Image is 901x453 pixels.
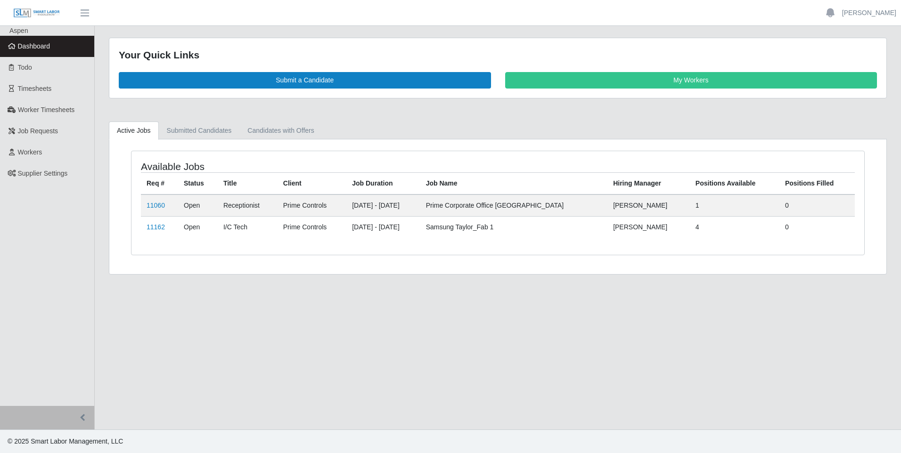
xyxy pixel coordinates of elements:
span: Workers [18,148,42,156]
td: Receptionist [218,194,278,217]
td: [PERSON_NAME] [607,216,690,238]
th: Positions Available [690,172,779,194]
td: Prime Corporate Office [GEOGRAPHIC_DATA] [420,194,607,217]
a: Candidates with Offers [239,121,322,140]
span: Dashboard [18,42,50,50]
td: 1 [690,194,779,217]
th: Client [278,172,346,194]
td: Prime Controls [278,216,346,238]
th: Title [218,172,278,194]
td: [DATE] - [DATE] [346,216,420,238]
h4: Available Jobs [141,161,430,172]
span: Aspen [9,27,28,34]
a: 11162 [147,223,165,231]
td: 4 [690,216,779,238]
th: Job Duration [346,172,420,194]
span: Todo [18,64,32,71]
td: I/C Tech [218,216,278,238]
th: Job Name [420,172,607,194]
a: My Workers [505,72,877,89]
th: Req # [141,172,178,194]
span: Worker Timesheets [18,106,74,113]
span: © 2025 Smart Labor Management, LLC [8,437,123,445]
td: [DATE] - [DATE] [346,194,420,217]
a: [PERSON_NAME] [842,8,896,18]
span: Timesheets [18,85,52,92]
th: Hiring Manager [607,172,690,194]
th: Positions Filled [779,172,855,194]
td: Prime Controls [278,194,346,217]
td: 0 [779,216,855,238]
td: Samsung Taylor_Fab 1 [420,216,607,238]
img: SLM Logo [13,8,60,18]
td: 0 [779,194,855,217]
td: Open [178,194,218,217]
td: Open [178,216,218,238]
th: Status [178,172,218,194]
a: Submit a Candidate [119,72,491,89]
span: Job Requests [18,127,58,135]
td: [PERSON_NAME] [607,194,690,217]
span: Supplier Settings [18,170,68,177]
a: Active Jobs [109,121,159,140]
a: Submitted Candidates [159,121,240,140]
div: Your Quick Links [119,48,877,63]
a: 11060 [147,202,165,209]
